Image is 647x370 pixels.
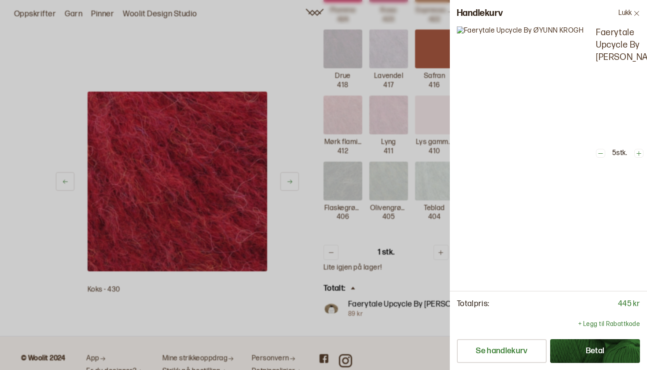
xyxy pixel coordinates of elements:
[550,339,640,363] button: Betal
[457,339,547,363] button: Se handlekurv
[457,299,489,309] p: Totalpris:
[578,320,640,329] p: + Legg til Rabattkode
[612,148,627,159] p: 5 stk.
[457,26,589,159] img: Faerytale Upcycle By ØYUNN KROGH
[618,299,640,309] p: 445 kr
